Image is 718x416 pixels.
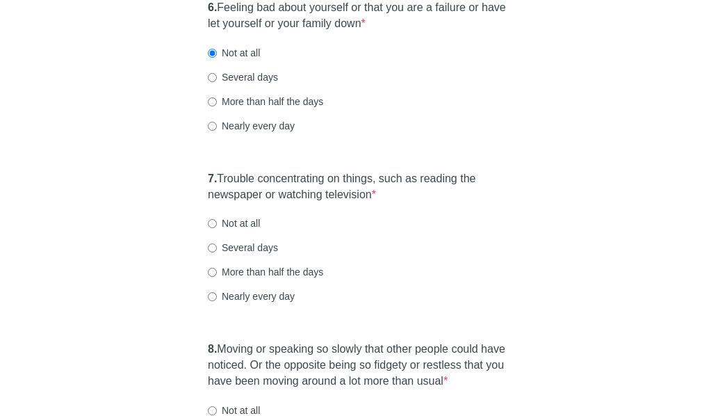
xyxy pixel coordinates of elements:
[208,265,323,279] label: More than half the days
[208,216,260,230] label: Not at all
[208,292,217,301] input: Nearly every day
[208,243,217,253] input: Several days
[208,343,217,355] strong: 8.
[208,219,217,228] input: Not at all
[208,342,510,390] label: Moving or speaking so slowly that other people could have noticed. Or the opposite being so fidge...
[208,241,278,255] label: Several days
[208,119,295,133] label: Nearly every day
[208,122,217,131] input: Nearly every day
[208,49,217,58] input: Not at all
[208,289,295,303] label: Nearly every day
[208,73,217,82] input: Several days
[208,70,278,84] label: Several days
[208,173,217,184] strong: 7.
[208,97,217,106] input: More than half the days
[208,1,217,13] strong: 6.
[208,406,217,415] input: Not at all
[208,95,323,109] label: More than half the days
[208,171,510,203] label: Trouble concentrating on things, such as reading the newspaper or watching television
[208,46,260,60] label: Not at all
[208,268,217,277] input: More than half the days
